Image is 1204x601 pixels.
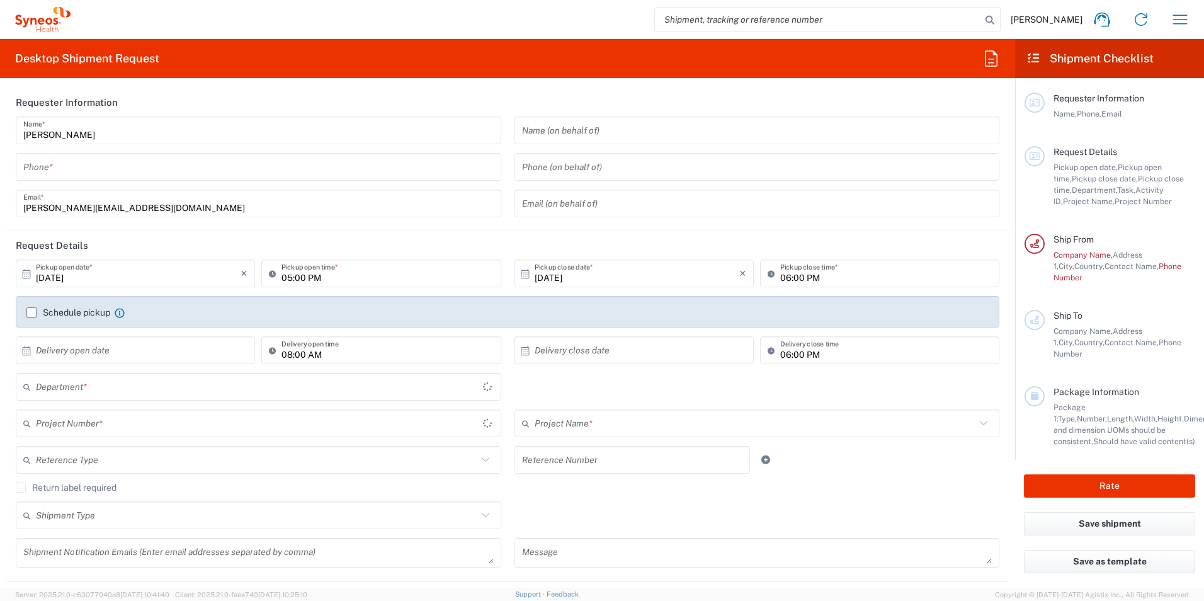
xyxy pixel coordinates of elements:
[1107,414,1134,423] span: Length,
[1011,14,1082,25] span: [PERSON_NAME]
[1105,261,1159,271] span: Contact Name,
[995,589,1189,600] span: Copyright © [DATE]-[DATE] Agistix Inc., All Rights Reserved
[1063,197,1115,206] span: Project Name,
[1072,185,1117,195] span: Department,
[1105,338,1159,347] span: Contact Name,
[655,8,981,31] input: Shipment, tracking or reference number
[547,590,579,598] a: Feedback
[1157,414,1184,423] span: Height,
[1101,109,1122,118] span: Email
[16,239,88,252] h2: Request Details
[1072,174,1138,183] span: Pickup close date,
[1053,234,1094,244] span: Ship From
[1059,261,1074,271] span: City,
[1026,51,1154,66] h2: Shipment Checklist
[515,590,547,598] a: Support
[1077,109,1101,118] span: Phone,
[1053,109,1077,118] span: Name,
[1024,474,1195,498] button: Rate
[241,263,247,283] i: ×
[1024,512,1195,535] button: Save shipment
[1053,403,1086,423] span: Package 1:
[739,263,746,283] i: ×
[1058,414,1077,423] span: Type,
[175,591,307,598] span: Client: 2025.21.0-faee749
[258,591,307,598] span: [DATE] 10:25:10
[1074,338,1105,347] span: Country,
[1053,326,1113,336] span: Company Name,
[1053,93,1144,103] span: Requester Information
[1134,414,1157,423] span: Width,
[757,451,775,469] a: Add Reference
[1024,550,1195,573] button: Save as template
[15,591,169,598] span: Server: 2025.21.0-c63077040a8
[1059,338,1074,347] span: City,
[1053,311,1082,321] span: Ship To
[1053,147,1117,157] span: Request Details
[1053,250,1113,260] span: Company Name,
[26,307,110,318] label: Schedule pickup
[15,51,159,66] h2: Desktop Shipment Request
[1117,185,1135,195] span: Task,
[120,591,169,598] span: [DATE] 10:41:40
[1093,437,1195,446] span: Should have valid content(s)
[1077,414,1107,423] span: Number,
[1053,387,1139,397] span: Package Information
[16,96,118,109] h2: Requester Information
[16,483,116,493] label: Return label required
[1115,197,1172,206] span: Project Number
[1053,163,1118,172] span: Pickup open date,
[1074,261,1105,271] span: Country,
